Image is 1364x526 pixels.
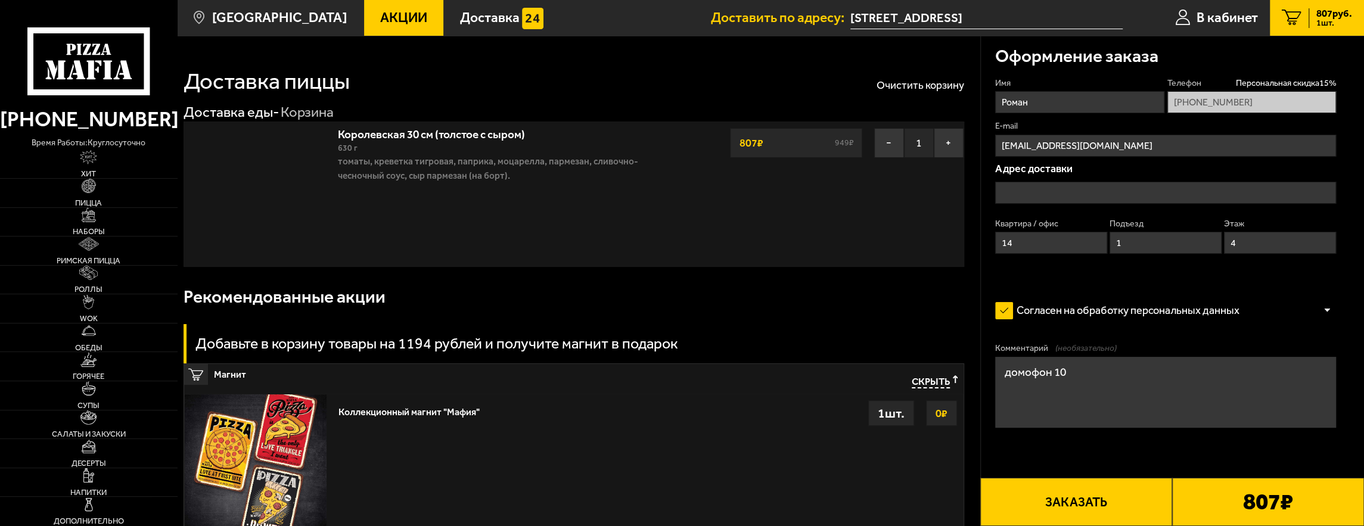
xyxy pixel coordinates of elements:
div: Корзина [281,103,334,122]
span: Магнит [214,364,682,379]
span: Хит [81,170,96,178]
span: Скрыть [912,375,950,388]
span: [GEOGRAPHIC_DATA] [212,11,347,25]
span: Горячее [73,372,104,380]
button: Скрыть [912,375,958,388]
button: Заказать [980,478,1172,526]
strong: 807 ₽ [737,132,766,154]
span: Доставить по адресу: [711,11,850,25]
label: Согласен на обработку персональных данных [995,297,1254,325]
span: WOK [80,315,98,322]
img: 15daf4d41897b9f0e9f617042186c801.svg [522,8,543,29]
span: Супы [77,401,100,409]
h3: Оформление заказа [995,48,1158,66]
input: +7 ( [1167,91,1337,113]
span: Роллы [74,285,102,293]
span: 807 руб. [1316,8,1352,18]
span: (необязательно) [1055,343,1116,354]
h3: Рекомендованные акции [184,288,386,306]
p: Адрес доставки [995,164,1336,175]
input: Ваш адрес доставки [850,7,1123,29]
span: Напитки [70,488,107,496]
span: Пицца [75,199,102,207]
label: Комментарий [995,343,1336,354]
p: томаты, креветка тигровая, паприка, моцарелла, пармезан, сливочно-чесночный соус, сыр пармезан (н... [338,155,675,183]
s: 949 ₽ [832,139,856,147]
a: Доставка еды- [184,104,279,120]
label: Этаж [1224,218,1336,230]
div: 1 шт. [868,400,914,426]
span: Наборы [73,228,105,235]
label: Имя [995,77,1164,89]
input: @ [995,135,1336,157]
button: + [934,128,964,158]
strong: 0 ₽ [933,402,950,425]
h3: Добавьте в корзину товары на 1194 рублей и получите магнит в подарок [195,336,678,351]
a: Королевская 30 см (толстое с сыром) [338,123,539,141]
span: Салаты и закуски [52,430,126,438]
h1: Доставка пиццы [184,70,350,92]
span: 1 шт. [1316,19,1352,27]
input: Имя [995,91,1164,113]
span: 630 г [338,143,358,153]
label: E-mail [995,120,1336,132]
span: Римская пицца [57,257,120,264]
span: Дополнительно [54,517,124,525]
label: Телефон [1167,77,1337,89]
button: Очистить корзину [877,80,964,91]
span: Персональная скидка 15 % [1235,77,1336,89]
button: − [874,128,904,158]
span: Акции [380,11,427,25]
label: Подъезд [1110,218,1222,230]
b: 807 ₽ [1243,490,1293,513]
div: Коллекционный магнит "Мафия" [338,400,480,418]
span: 1 [904,128,934,158]
span: В кабинет [1197,11,1258,25]
span: Обеды [75,344,102,351]
span: Доставка [460,11,520,25]
label: Квартира / офис [995,218,1107,230]
span: Десерты [72,459,106,467]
